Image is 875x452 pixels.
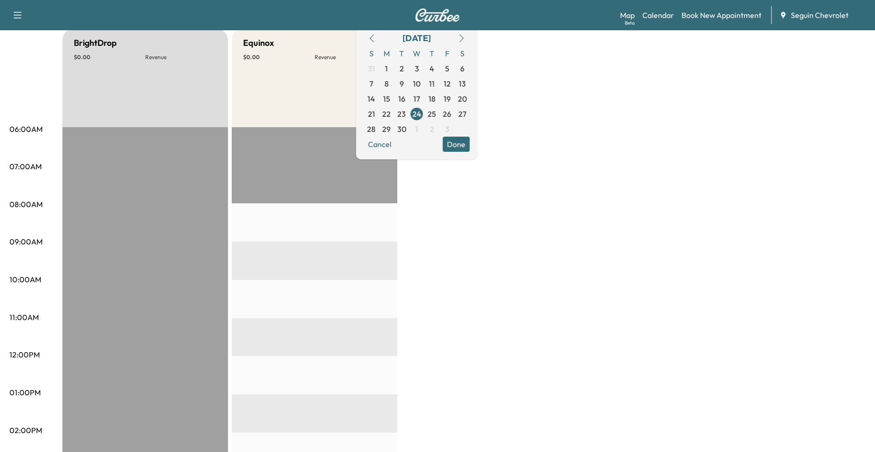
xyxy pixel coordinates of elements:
span: T [424,46,439,61]
span: 2 [400,63,404,74]
p: Revenue [315,53,386,61]
span: 2 [430,123,434,135]
span: T [394,46,409,61]
span: 26 [443,108,451,120]
span: 3 [445,123,449,135]
span: 16 [398,93,405,104]
span: 28 [367,123,376,135]
a: Calendar [642,9,674,21]
span: 7 [369,78,373,89]
p: 06:00AM [9,123,43,135]
p: 12:00PM [9,349,40,360]
span: Seguin Chevrolet [791,9,849,21]
span: 10 [413,78,420,89]
span: S [364,46,379,61]
p: Revenue [145,53,217,61]
h5: BrightDrop [74,36,117,50]
p: 01:00PM [9,387,41,398]
span: S [455,46,470,61]
span: 8 [385,78,389,89]
div: [DATE] [402,32,431,45]
span: 5 [445,63,449,74]
p: 07:00AM [9,161,42,172]
span: 4 [429,63,434,74]
button: Cancel [364,137,396,152]
h5: Equinox [243,36,274,50]
p: $ 0.00 [74,53,145,61]
p: 02:00PM [9,425,42,436]
img: Curbee Logo [415,9,460,22]
span: 22 [382,108,391,120]
p: 10:00AM [9,274,41,285]
span: M [379,46,394,61]
span: 29 [382,123,391,135]
span: 15 [383,93,390,104]
span: 20 [458,93,467,104]
p: $ 0.00 [243,53,315,61]
div: Beta [625,19,635,26]
span: 19 [444,93,451,104]
a: Book New Appointment [682,9,761,21]
span: 27 [458,108,466,120]
a: MapBeta [620,9,635,21]
span: 30 [397,123,406,135]
span: F [439,46,455,61]
button: Done [443,137,470,152]
span: W [409,46,424,61]
span: 31 [368,63,375,74]
p: 08:00AM [9,199,43,210]
span: 17 [413,93,420,104]
span: 3 [415,63,419,74]
span: 9 [400,78,404,89]
span: 13 [459,78,466,89]
span: 24 [412,108,421,120]
span: 1 [415,123,418,135]
p: 09:00AM [9,236,43,247]
span: 1 [385,63,388,74]
span: 14 [367,93,375,104]
span: 21 [368,108,375,120]
span: 12 [444,78,451,89]
span: 6 [460,63,464,74]
span: 18 [429,93,436,104]
span: 11 [429,78,435,89]
span: 25 [428,108,436,120]
p: 11:00AM [9,312,39,323]
span: 23 [397,108,406,120]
